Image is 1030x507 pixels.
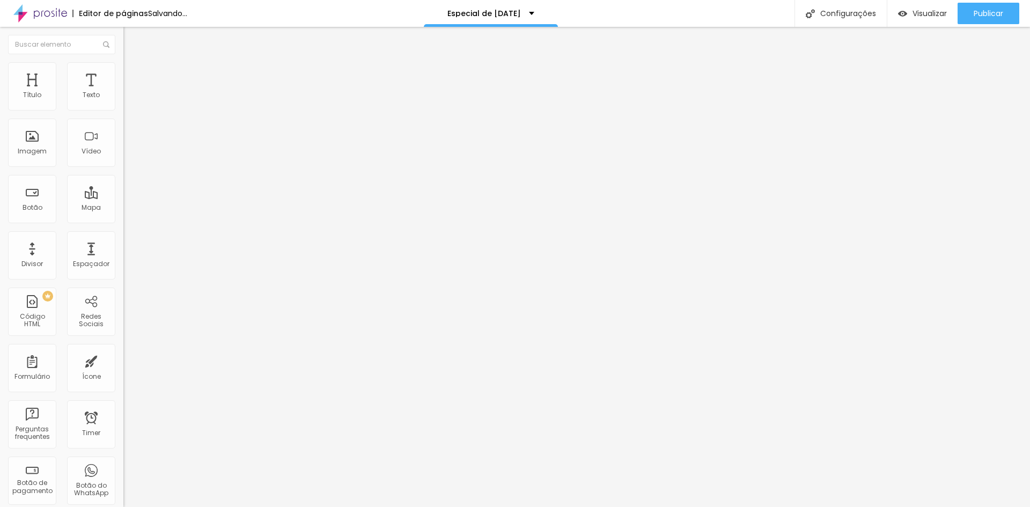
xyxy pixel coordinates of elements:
[82,429,100,437] div: Timer
[103,41,109,48] img: Icone
[72,10,148,17] div: Editor de páginas
[21,260,43,268] div: Divisor
[70,313,112,328] div: Redes Sociais
[23,204,42,211] div: Botão
[14,373,50,380] div: Formulário
[123,27,1030,507] iframe: Editor
[11,479,53,495] div: Botão de pagamento
[887,3,958,24] button: Visualizar
[974,9,1003,18] span: Publicar
[11,313,53,328] div: Código HTML
[148,10,187,17] div: Salvando...
[913,9,947,18] span: Visualizar
[83,91,100,99] div: Texto
[11,425,53,441] div: Perguntas frequentes
[82,204,101,211] div: Mapa
[806,9,815,18] img: Icone
[958,3,1019,24] button: Publicar
[73,260,109,268] div: Espaçador
[8,35,115,54] input: Buscar elemento
[447,10,521,17] p: Especial de [DATE]
[18,148,47,155] div: Imagem
[898,9,907,18] img: view-1.svg
[82,148,101,155] div: Vídeo
[70,482,112,497] div: Botão do WhatsApp
[23,91,41,99] div: Título
[82,373,101,380] div: Ícone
